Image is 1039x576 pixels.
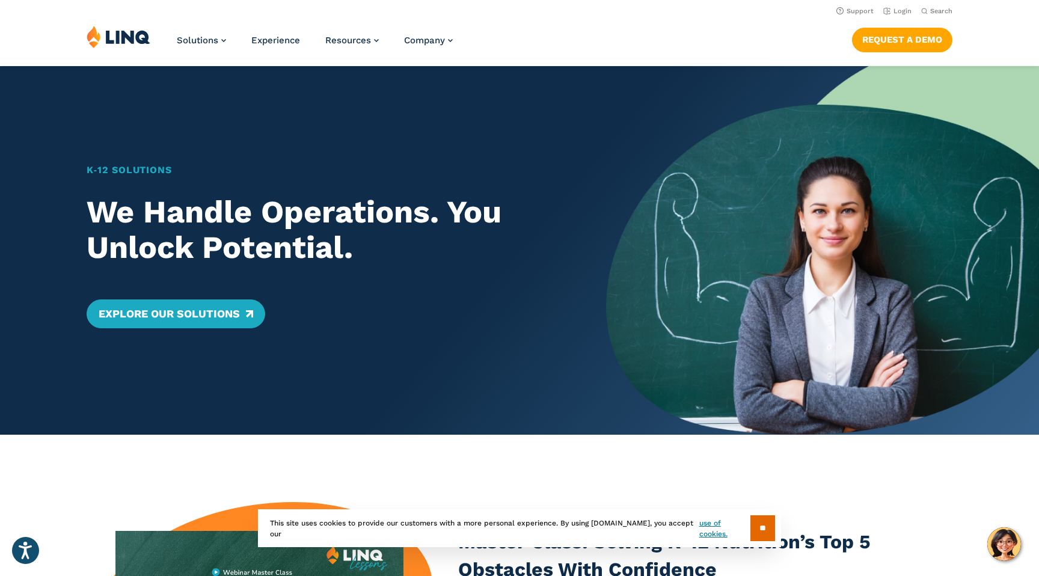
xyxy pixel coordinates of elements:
[852,25,952,52] nav: Button Navigation
[258,509,781,547] div: This site uses cookies to provide our customers with a more personal experience. By using [DOMAIN...
[177,35,226,46] a: Solutions
[87,299,265,328] a: Explore Our Solutions
[325,35,371,46] span: Resources
[852,28,952,52] a: Request a Demo
[699,518,750,539] a: use of cookies.
[404,35,453,46] a: Company
[251,35,300,46] a: Experience
[606,66,1039,435] img: Home Banner
[404,35,445,46] span: Company
[921,7,952,16] button: Open Search Bar
[87,25,150,48] img: LINQ | K‑12 Software
[87,163,564,177] h1: K‑12 Solutions
[177,25,453,65] nav: Primary Navigation
[883,7,912,15] a: Login
[177,35,218,46] span: Solutions
[930,7,952,15] span: Search
[87,194,564,266] h2: We Handle Operations. You Unlock Potential.
[987,527,1021,561] button: Hello, have a question? Let’s chat.
[836,7,874,15] a: Support
[325,35,379,46] a: Resources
